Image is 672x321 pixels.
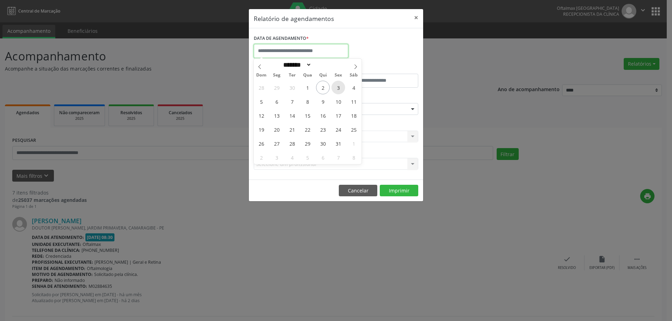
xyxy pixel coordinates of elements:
span: Outubro 14, 2025 [285,109,299,122]
span: Outubro 27, 2025 [270,137,283,150]
span: Novembro 3, 2025 [270,151,283,164]
span: Outubro 31, 2025 [331,137,345,150]
span: Outubro 25, 2025 [347,123,360,136]
span: Outubro 26, 2025 [254,137,268,150]
span: Outubro 16, 2025 [316,109,330,122]
span: Novembro 7, 2025 [331,151,345,164]
span: Outubro 30, 2025 [316,137,330,150]
span: Outubro 19, 2025 [254,123,268,136]
button: Imprimir [380,185,418,197]
span: Seg [269,73,285,78]
span: Outubro 17, 2025 [331,109,345,122]
span: Dom [254,73,269,78]
select: Month [281,61,311,68]
span: Sáb [346,73,362,78]
span: Outubro 15, 2025 [301,109,314,122]
label: ATÉ [338,63,418,74]
span: Setembro 28, 2025 [254,81,268,94]
span: Outubro 5, 2025 [254,95,268,108]
span: Outubro 7, 2025 [285,95,299,108]
span: Novembro 6, 2025 [316,151,330,164]
span: Outubro 10, 2025 [331,95,345,108]
span: Outubro 9, 2025 [316,95,330,108]
span: Outubro 20, 2025 [270,123,283,136]
span: Qui [315,73,331,78]
span: Novembro 4, 2025 [285,151,299,164]
span: Outubro 3, 2025 [331,81,345,94]
span: Outubro 28, 2025 [285,137,299,150]
span: Novembro 2, 2025 [254,151,268,164]
span: Outubro 6, 2025 [270,95,283,108]
input: Year [311,61,335,68]
span: Novembro 8, 2025 [347,151,360,164]
span: Outubro 22, 2025 [301,123,314,136]
span: Outubro 11, 2025 [347,95,360,108]
span: Outubro 4, 2025 [347,81,360,94]
span: Ter [285,73,300,78]
span: Outubro 18, 2025 [347,109,360,122]
span: Sex [331,73,346,78]
span: Outubro 12, 2025 [254,109,268,122]
span: Outubro 23, 2025 [316,123,330,136]
span: Outubro 1, 2025 [301,81,314,94]
span: Novembro 5, 2025 [301,151,314,164]
span: Outubro 13, 2025 [270,109,283,122]
span: Qua [300,73,315,78]
span: Outubro 8, 2025 [301,95,314,108]
label: DATA DE AGENDAMENTO [254,33,309,44]
span: Outubro 29, 2025 [301,137,314,150]
button: Cancelar [339,185,377,197]
h5: Relatório de agendamentos [254,14,334,23]
span: Setembro 29, 2025 [270,81,283,94]
span: Novembro 1, 2025 [347,137,360,150]
span: Outubro 21, 2025 [285,123,299,136]
span: Outubro 24, 2025 [331,123,345,136]
span: Setembro 30, 2025 [285,81,299,94]
span: Outubro 2, 2025 [316,81,330,94]
button: Close [409,9,423,26]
